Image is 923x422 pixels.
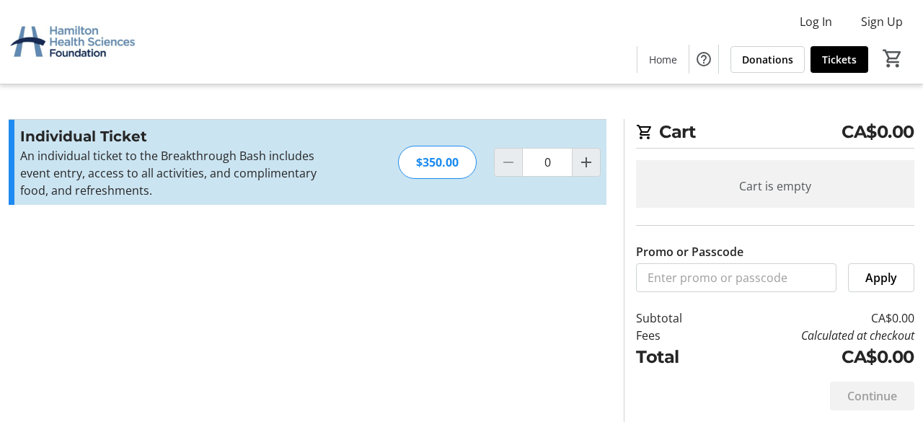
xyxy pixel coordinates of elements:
label: Promo or Passcode [636,243,743,260]
a: Home [637,46,689,73]
td: CA$0.00 [717,344,914,370]
span: Sign Up [861,13,903,30]
span: Log In [800,13,832,30]
td: Total [636,344,717,370]
p: An individual ticket to the Breakthrough Bash includes event entry, access to all activities, and... [20,147,335,199]
td: Calculated at checkout [717,327,914,344]
span: Tickets [822,52,857,67]
a: Tickets [811,46,868,73]
span: Donations [742,52,793,67]
a: Donations [730,46,805,73]
td: Subtotal [636,309,717,327]
div: $350.00 [398,146,477,179]
button: Cart [880,45,906,71]
img: Hamilton Health Sciences Foundation's Logo [9,6,137,78]
div: Cart is empty [636,160,914,212]
span: Apply [865,269,897,286]
td: Fees [636,327,717,344]
span: Home [649,52,677,67]
button: Help [689,45,718,74]
button: Sign Up [849,10,914,33]
h2: Cart [636,119,914,149]
td: CA$0.00 [717,309,914,327]
span: CA$0.00 [842,119,914,145]
input: Enter promo or passcode [636,263,836,292]
button: Log In [788,10,844,33]
button: Apply [848,263,914,292]
button: Increment by one [573,149,600,176]
input: Individual Ticket Quantity [522,148,573,177]
h3: Individual Ticket [20,126,335,147]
